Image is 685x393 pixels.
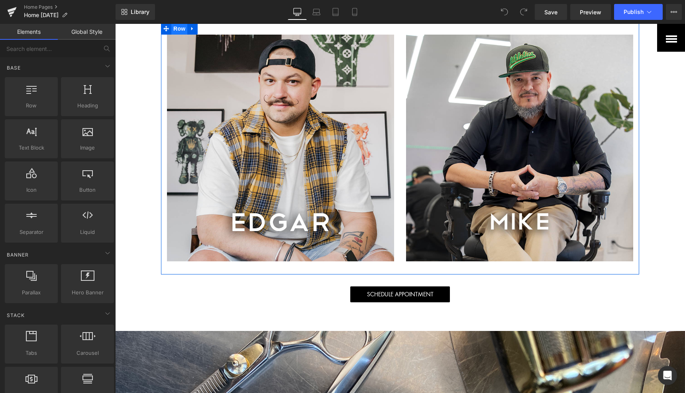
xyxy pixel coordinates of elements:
[544,8,557,16] span: Save
[7,228,55,236] span: Separator
[7,349,55,357] span: Tabs
[497,4,512,20] button: Undo
[131,8,149,16] span: Library
[6,64,22,72] span: Base
[326,4,345,20] a: Tablet
[252,266,318,274] span: Schedule Appointment
[24,4,116,10] a: Home Pages
[516,4,532,20] button: Redo
[63,186,112,194] span: Button
[614,4,663,20] button: Publish
[570,4,611,20] a: Preview
[7,144,55,152] span: Text Block
[624,9,644,15] span: Publish
[7,101,55,110] span: Row
[116,4,155,20] a: New Library
[58,24,116,40] a: Global Style
[580,8,601,16] span: Preview
[7,186,55,194] span: Icon
[307,4,326,20] a: Laptop
[63,144,112,152] span: Image
[63,288,112,297] span: Hero Banner
[63,101,112,110] span: Heading
[345,4,364,20] a: Mobile
[235,263,335,278] a: Schedule Appointment
[24,12,59,18] span: Home [DATE]
[7,288,55,297] span: Parallax
[6,251,29,259] span: Banner
[666,4,682,20] button: More
[63,349,112,357] span: Carousel
[6,311,26,319] span: Stack
[658,366,677,385] div: Open Intercom Messenger
[288,4,307,20] a: Desktop
[63,228,112,236] span: Liquid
